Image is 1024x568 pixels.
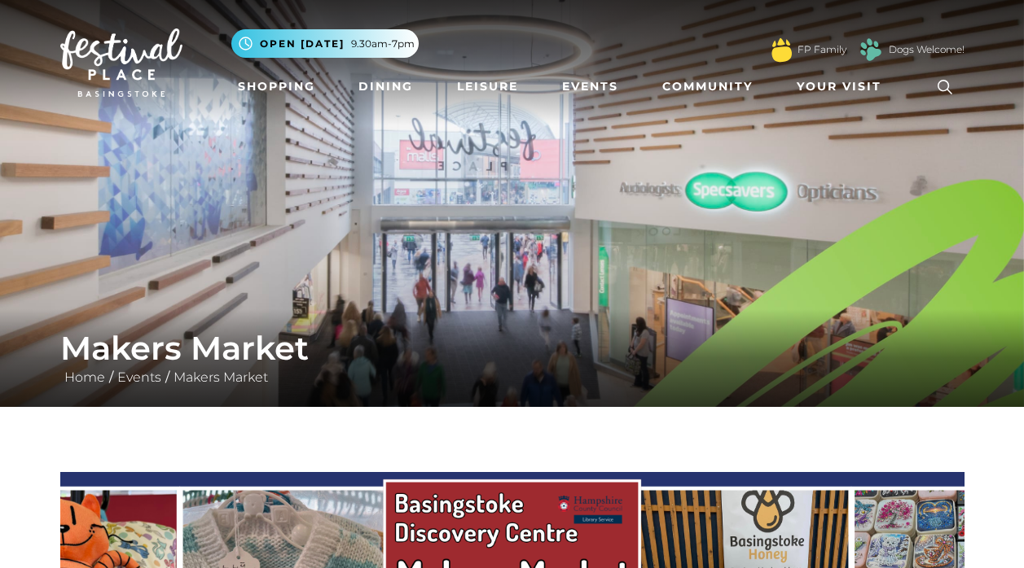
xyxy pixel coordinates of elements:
[889,42,965,57] a: Dogs Welcome!
[231,29,419,58] button: Open [DATE] 9.30am-7pm
[60,369,109,385] a: Home
[48,329,977,387] div: / /
[797,78,881,95] span: Your Visit
[798,42,846,57] a: FP Family
[656,72,759,102] a: Community
[231,72,322,102] a: Shopping
[169,369,272,385] a: Makers Market
[556,72,625,102] a: Events
[113,369,165,385] a: Events
[351,37,415,51] span: 9.30am-7pm
[352,72,420,102] a: Dining
[450,72,525,102] a: Leisure
[260,37,345,51] span: Open [DATE]
[60,28,182,97] img: Festival Place Logo
[790,72,896,102] a: Your Visit
[60,329,965,368] h1: Makers Market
